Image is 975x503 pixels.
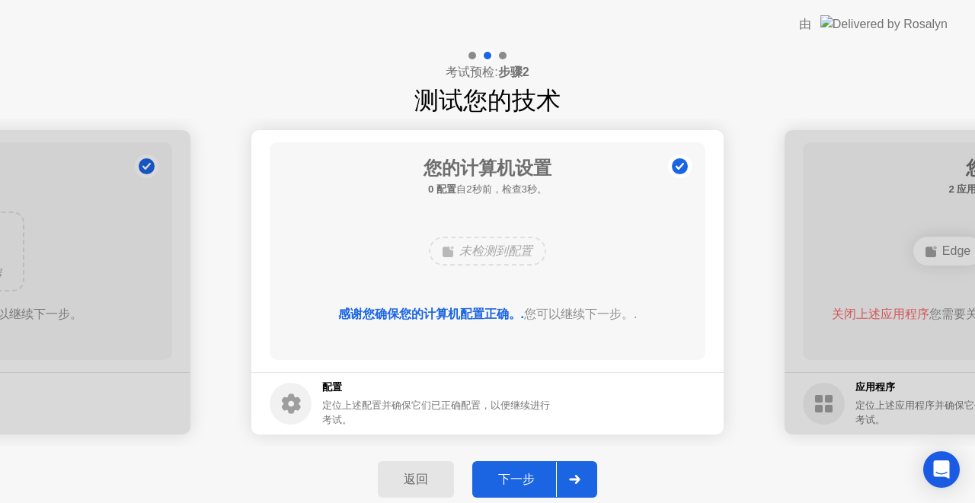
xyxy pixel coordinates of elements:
div: 返回 [382,472,449,488]
div: 定位上述配置并确保它们已正确配置，以便继续进行考试。 [322,398,553,427]
h4: 考试预检: [446,63,529,81]
b: 感谢您确保您的计算机配置正确。. [338,307,524,320]
button: 返回 [378,461,454,498]
div: 由 [799,15,811,33]
button: 下一步 [472,461,597,498]
h1: 测试您的技术 [414,82,561,119]
h5: 配置 [322,380,553,395]
h5: 自2秒前，检查3秒。 [424,182,551,197]
h1: 您的计算机设置 [424,154,551,182]
div: 未检测到配置 [429,237,546,266]
div: Open Intercom Messenger [923,451,960,488]
img: Delivered by Rosalyn [820,15,948,33]
div: 您可以继续下一步。. [292,305,684,323]
b: 0 配置 [428,183,456,195]
b: 步骤2 [498,65,529,78]
div: 下一步 [477,472,556,488]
